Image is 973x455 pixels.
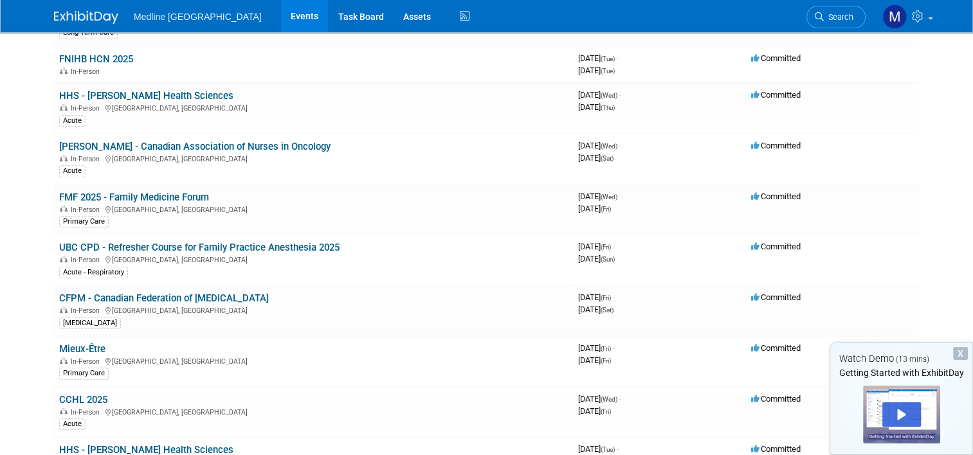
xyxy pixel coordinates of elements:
[751,192,801,201] span: Committed
[751,343,801,353] span: Committed
[54,11,118,24] img: ExhibitDay
[619,90,621,100] span: -
[751,141,801,150] span: Committed
[578,153,614,163] span: [DATE]
[578,394,621,404] span: [DATE]
[882,402,921,427] div: Play
[601,357,611,364] span: (Fri)
[613,242,615,251] span: -
[613,343,615,353] span: -
[751,90,801,100] span: Committed
[578,53,619,63] span: [DATE]
[59,317,121,329] div: [MEDICAL_DATA]
[60,155,68,161] img: In-Person Event
[60,357,68,364] img: In-Person Event
[601,193,617,201] span: (Wed)
[751,444,801,454] span: Committed
[953,347,968,360] div: Dismiss
[617,53,619,63] span: -
[59,267,128,278] div: Acute - Respiratory
[59,242,340,253] a: UBC CPD - Refresher Course for Family Practice Anesthesia 2025
[751,53,801,63] span: Committed
[60,67,68,74] img: In-Person Event
[578,254,615,263] span: [DATE]
[60,104,68,111] img: In-Person Event
[59,394,107,406] a: CCHL 2025
[601,446,615,453] span: (Tue)
[59,343,105,355] a: Mieux-Être
[60,206,68,212] img: In-Person Event
[619,141,621,150] span: -
[601,143,617,150] span: (Wed)
[578,141,621,150] span: [DATE]
[59,115,86,127] div: Acute
[617,444,619,454] span: -
[601,256,615,263] span: (Sun)
[601,104,615,111] span: (Thu)
[882,4,907,29] img: Melissa Wagner
[59,102,568,112] div: [GEOGRAPHIC_DATA], [GEOGRAPHIC_DATA]
[578,242,615,251] span: [DATE]
[59,355,568,366] div: [GEOGRAPHIC_DATA], [GEOGRAPHIC_DATA]
[578,444,619,454] span: [DATE]
[601,67,615,75] span: (Tue)
[896,355,929,364] span: (13 mins)
[71,256,104,264] span: In-Person
[71,104,104,112] span: In-Person
[71,357,104,366] span: In-Person
[59,254,568,264] div: [GEOGRAPHIC_DATA], [GEOGRAPHIC_DATA]
[71,206,104,214] span: In-Person
[59,305,568,315] div: [GEOGRAPHIC_DATA], [GEOGRAPHIC_DATA]
[751,242,801,251] span: Committed
[59,418,86,430] div: Acute
[601,345,611,352] span: (Fri)
[619,192,621,201] span: -
[60,256,68,262] img: In-Person Event
[578,355,611,365] span: [DATE]
[578,192,621,201] span: [DATE]
[59,406,568,416] div: [GEOGRAPHIC_DATA], [GEOGRAPHIC_DATA]
[830,352,972,366] div: Watch Demo
[601,307,614,314] span: (Sat)
[601,55,615,62] span: (Tue)
[59,27,118,39] div: Long Term Care
[578,343,615,353] span: [DATE]
[751,394,801,404] span: Committed
[59,53,133,65] a: FNIHB HCN 2025
[578,102,615,112] span: [DATE]
[601,92,617,99] span: (Wed)
[71,408,104,416] span: In-Person
[806,6,866,28] a: Search
[751,292,801,302] span: Committed
[71,155,104,163] span: In-Person
[578,406,611,416] span: [DATE]
[59,153,568,163] div: [GEOGRAPHIC_DATA], [GEOGRAPHIC_DATA]
[601,206,611,213] span: (Fri)
[59,165,86,177] div: Acute
[59,204,568,214] div: [GEOGRAPHIC_DATA], [GEOGRAPHIC_DATA]
[578,66,615,75] span: [DATE]
[824,12,853,22] span: Search
[134,12,262,22] span: Medline [GEOGRAPHIC_DATA]
[60,307,68,313] img: In-Person Event
[59,141,331,152] a: [PERSON_NAME] - Canadian Association of Nurses in Oncology
[578,204,611,213] span: [DATE]
[59,368,109,379] div: Primary Care
[59,90,233,102] a: HHS - [PERSON_NAME] Health Sciences
[60,408,68,415] img: In-Person Event
[71,307,104,315] span: In-Person
[59,292,269,304] a: CFPM - Canadian Federation of [MEDICAL_DATA]
[601,294,611,301] span: (Fri)
[578,90,621,100] span: [DATE]
[601,396,617,403] span: (Wed)
[613,292,615,302] span: -
[601,155,614,162] span: (Sat)
[578,292,615,302] span: [DATE]
[578,305,614,314] span: [DATE]
[601,244,611,251] span: (Fri)
[619,394,621,404] span: -
[830,366,972,379] div: Getting Started with ExhibitDay
[601,408,611,415] span: (Fri)
[59,216,109,227] div: Primary Care
[59,192,209,203] a: FMF 2025 - Family Medicine Forum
